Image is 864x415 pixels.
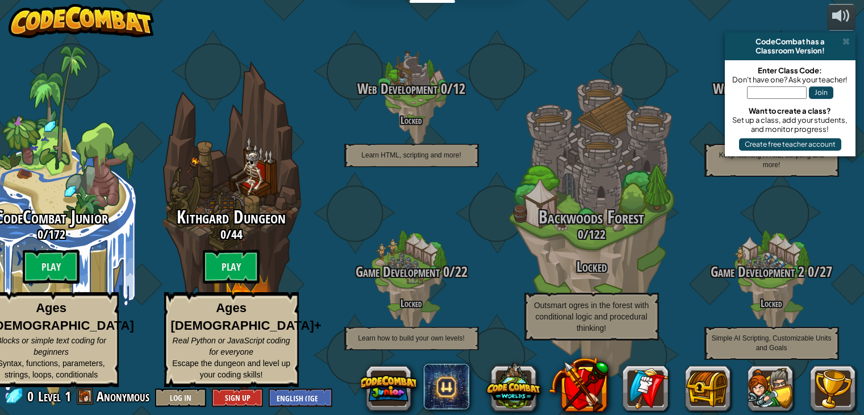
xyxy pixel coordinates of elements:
button: Log In [155,388,206,407]
span: Learn how to build your own levels! [358,334,464,342]
span: 0 [440,262,449,281]
btn: Play [23,250,80,284]
span: Backwoods Forest [539,205,644,229]
span: 0 [37,226,43,243]
span: Simple AI Scripting, Customizable Units and Goals [712,334,832,352]
button: Sign Up [212,388,263,407]
span: 0 [27,387,37,405]
span: Game Development [356,262,440,281]
btn: Play [203,250,260,284]
div: Classroom Version! [729,46,851,55]
span: 0 [437,79,447,98]
span: Game Development 2 [711,262,804,281]
button: Adjust volume [827,4,855,31]
h3: / [141,227,322,241]
img: CodeCombat - Learn how to code by playing a game [9,4,154,38]
span: 0 [578,226,583,243]
h3: / [682,81,862,97]
span: 27 [820,262,832,281]
span: 0 [804,262,814,281]
div: Complete previous world to unlock [141,45,322,406]
span: Anonymous [97,387,149,405]
span: 22 [455,262,468,281]
span: Real Python or JavaScript coding for everyone [173,336,290,356]
div: Don't have one? Ask your teacher! [731,75,850,84]
h3: / [322,81,502,97]
div: Set up a class, add your students, and monitor progress! [731,115,850,134]
button: Join [809,86,833,99]
span: 12 [453,79,465,98]
span: 1 [65,387,71,405]
span: Learn HTML, scripting and more! [361,151,461,159]
strong: Ages [DEMOGRAPHIC_DATA]+ [171,301,322,333]
span: Escape the dungeon and level up your coding skills! [172,359,290,379]
h4: Locked [322,298,502,309]
div: Want to create a class? [731,106,850,115]
span: Web Development [357,79,437,98]
div: Enter Class Code: [731,66,850,75]
button: Create free teacher account [739,138,841,151]
span: Keep learning HTML, scripting and more! [719,151,824,169]
span: 44 [231,226,243,243]
h4: Locked [322,115,502,126]
span: Kithgard Dungeon [177,205,286,229]
h3: / [502,227,682,241]
span: 0 [220,226,226,243]
span: 172 [48,226,65,243]
h3: Locked [502,259,682,275]
div: CodeCombat has a [729,37,851,46]
h3: / [322,264,502,280]
span: 122 [588,226,606,243]
h3: / [682,264,862,280]
h4: Locked [682,115,862,126]
span: Outsmart ogres in the forest with conditional logic and procedural thinking! [534,301,649,333]
h4: Locked [682,298,862,309]
span: Web Development 2 [713,79,803,98]
span: Level [38,387,61,406]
